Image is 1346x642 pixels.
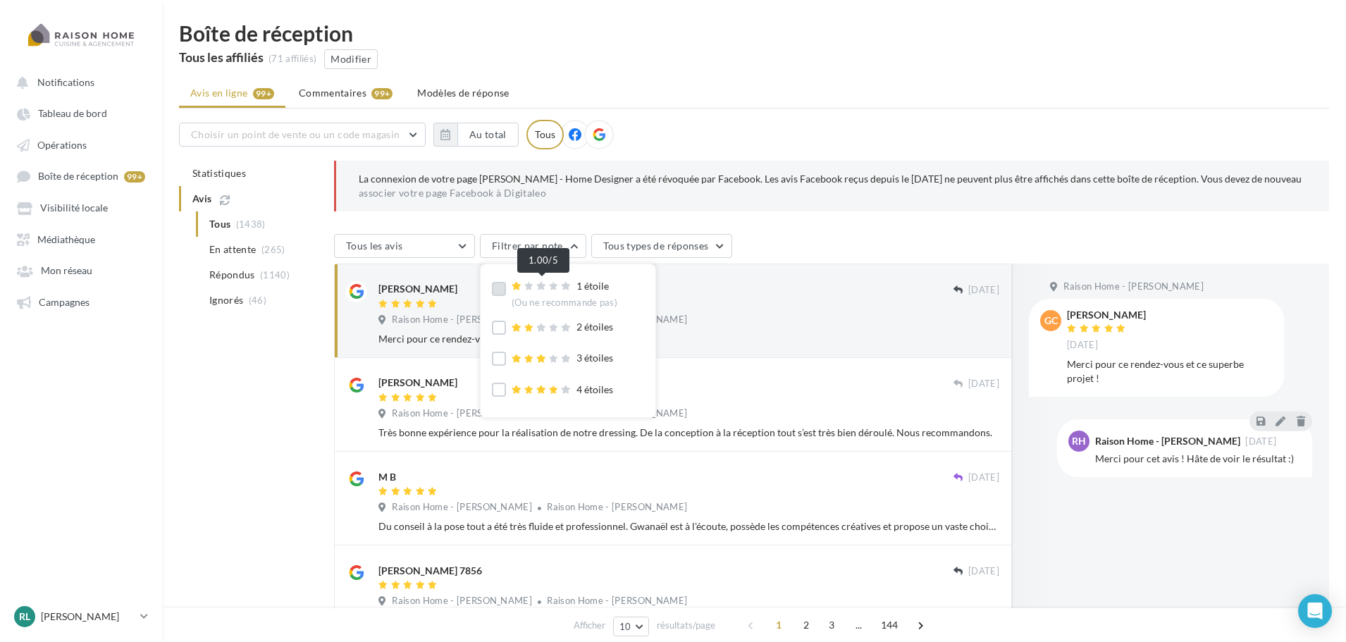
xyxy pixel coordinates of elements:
button: Filtrer par note [480,234,586,258]
span: Opérations [37,139,87,151]
div: (Ou ne recommande pas) [512,297,617,309]
span: Choisir un point de vente ou un code magasin [191,128,400,140]
span: Mon réseau [41,265,92,277]
span: ... [848,614,870,636]
span: RH [1072,434,1086,448]
span: Tableau de bord [38,108,107,120]
span: 1 [767,614,790,636]
span: [DATE] [1067,339,1098,352]
div: Tous les affiliés [179,51,264,63]
span: [DATE] [968,284,999,297]
span: Visibilité locale [40,202,108,214]
button: Au total [433,123,519,147]
div: 1 étoile [512,279,617,309]
div: (71 affiliés) [268,53,316,66]
span: GC [1044,314,1058,328]
div: Du conseil à la pose tout a été très fluide et professionnel. Gwanaël est à l'écoute, possède les... [378,519,999,533]
div: Raison Home - [PERSON_NAME] [1095,436,1240,446]
div: [PERSON_NAME] [378,282,457,296]
a: RL [PERSON_NAME] [11,603,151,630]
span: [DATE] [968,471,999,484]
div: Merci pour ce rendez-vous et ce superbe projet ! [378,332,999,346]
span: Ignorés [209,293,243,307]
button: Notifications [8,69,148,94]
span: 2 [795,614,817,636]
button: Au total [457,123,519,147]
div: Merci pour cet avis ! Hâte de voir le résultat :) [1095,452,1301,466]
span: Raison Home - [PERSON_NAME] [392,595,532,607]
div: Boîte de réception [179,23,1329,44]
span: Boîte de réception [38,171,118,183]
span: (46) [249,295,266,306]
button: Tous les avis [334,234,475,258]
div: Merci pour ce rendez-vous et ce superbe projet ! [1067,357,1273,385]
span: Raison Home - [PERSON_NAME] [392,501,532,514]
a: Campagnes [8,289,154,314]
div: [PERSON_NAME] 7856 [378,564,482,578]
p: [PERSON_NAME] [41,610,135,624]
div: 99+ [371,88,393,99]
p: La connexion de votre page [PERSON_NAME] - Home Designer a été révoquée par Facebook. Les avis Fa... [359,172,1307,200]
span: Raison Home - Gwenaël MANGIN [547,501,687,512]
span: Tous les avis [346,240,403,252]
span: Commentaires [299,86,366,100]
a: Opérations [8,132,154,157]
span: Modèles de réponse [417,87,509,99]
span: [DATE] [968,378,999,390]
span: Raison Home - [PERSON_NAME] [1063,280,1204,293]
span: [DATE] [1245,437,1276,446]
span: En attente [209,242,257,257]
button: Modifier [324,49,378,69]
a: Visibilité locale [8,195,154,220]
span: Répondus [209,268,255,282]
span: 10 [619,621,631,632]
div: 99+ [124,171,145,183]
span: Raison Home - Carine LAZARO [547,595,687,606]
button: Choisir un point de vente ou un code magasin [179,123,426,147]
button: Tous types de réponses [591,234,732,258]
span: Raison Home - [PERSON_NAME] [392,407,532,420]
div: M B [378,470,396,484]
div: 3 étoiles [512,351,613,366]
div: Open Intercom Messenger [1298,594,1332,628]
div: 4 étoiles [512,383,613,397]
span: Tous types de réponses [603,240,709,252]
span: 144 [875,614,904,636]
span: résultats/page [657,619,715,632]
a: Tableau de bord [8,100,154,125]
span: Afficher [574,619,605,632]
div: 1.00/5 [517,248,569,273]
div: Tous [526,120,564,149]
span: Campagnes [39,296,89,308]
a: Mon réseau [8,257,154,283]
span: RL [19,610,30,624]
div: [PERSON_NAME] [1067,310,1146,320]
span: Médiathèque [37,233,95,245]
a: Boîte de réception 99+ [8,163,154,189]
span: Notifications [37,76,94,88]
div: 2 étoiles [512,320,613,335]
a: associer votre page Facebook à Digitaleo [359,187,546,199]
button: 10 [613,617,649,636]
span: [DATE] [968,565,999,578]
div: [PERSON_NAME] [378,376,457,390]
span: Statistiques [192,167,246,179]
div: Très bonne expérience pour la réalisation de notre dressing. De la conception à la réception tout... [378,426,999,440]
span: Raison Home - [PERSON_NAME] [392,314,532,326]
a: Médiathèque [8,226,154,252]
span: (265) [261,244,285,255]
span: 3 [820,614,843,636]
span: (1140) [260,269,290,280]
